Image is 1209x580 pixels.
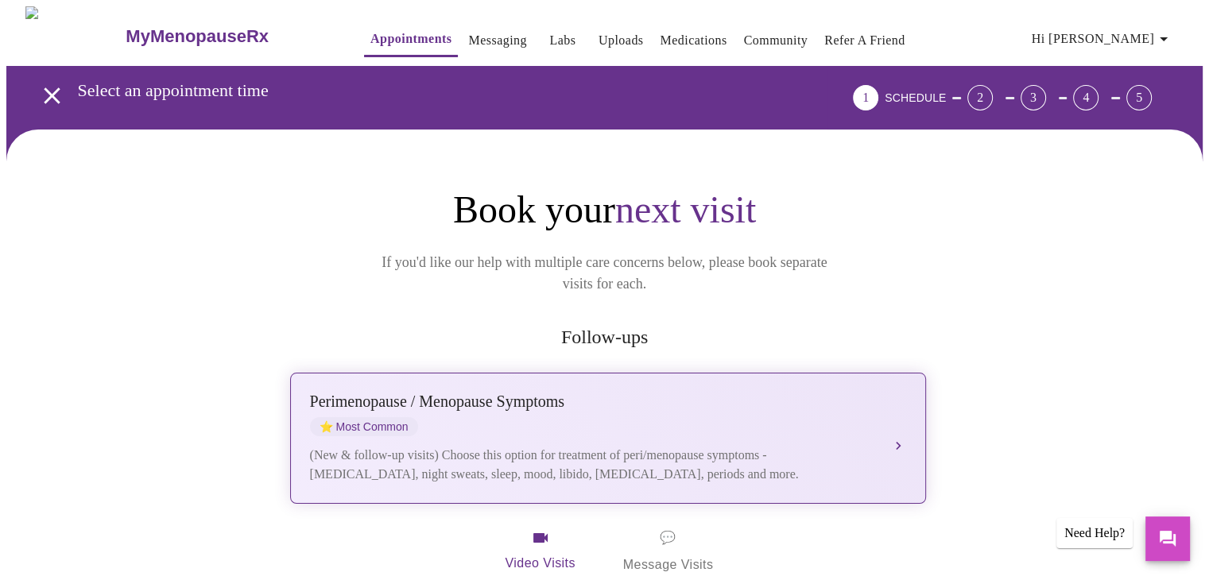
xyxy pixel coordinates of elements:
span: message [660,527,676,549]
a: MyMenopauseRx [124,9,332,64]
a: Messaging [468,29,526,52]
div: 5 [1126,85,1152,110]
div: Need Help? [1056,518,1133,548]
span: Hi [PERSON_NAME] [1032,28,1173,50]
button: Community [738,25,815,56]
button: Labs [537,25,588,56]
button: Medications [653,25,733,56]
div: (New & follow-up visits) Choose this option for treatment of peri/menopause symptoms - [MEDICAL_D... [310,446,874,484]
div: 3 [1021,85,1046,110]
span: SCHEDULE [885,91,946,104]
button: Messages [1145,516,1190,561]
p: If you'd like our help with multiple care concerns below, please book separate visits for each. [360,252,850,295]
h1: Book your [287,187,923,233]
a: Labs [549,29,575,52]
div: 1 [853,85,878,110]
button: Messaging [462,25,533,56]
div: Perimenopause / Menopause Symptoms [310,392,874,411]
a: Community [744,29,808,52]
h2: Follow-ups [287,327,923,348]
span: Message Visits [623,527,714,576]
button: Perimenopause / Menopause SymptomsstarMost Common(New & follow-up visits) Choose this option for ... [290,373,926,504]
div: 4 [1073,85,1099,110]
h3: MyMenopauseRx [126,26,269,47]
button: open drawer [29,72,76,119]
button: Hi [PERSON_NAME] [1025,23,1180,55]
h3: Select an appointment time [78,80,765,101]
span: Video Visits [496,528,585,574]
button: Refer a Friend [818,25,912,56]
a: Refer a Friend [824,29,905,52]
a: Medications [660,29,727,52]
button: Appointments [364,23,458,57]
a: Uploads [599,29,644,52]
a: Appointments [370,28,451,50]
span: next visit [615,188,756,230]
span: Most Common [310,417,418,436]
button: Uploads [592,25,650,56]
div: 2 [967,85,993,110]
img: MyMenopauseRx Logo [25,6,124,66]
span: star [320,420,333,433]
